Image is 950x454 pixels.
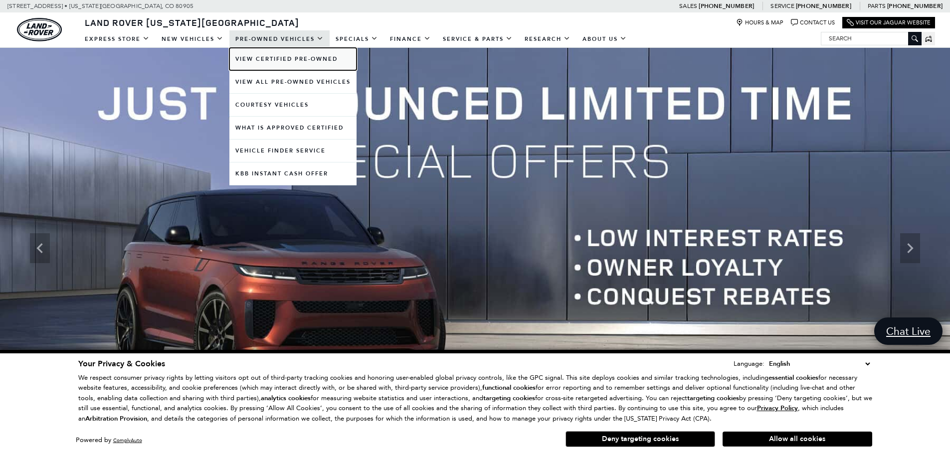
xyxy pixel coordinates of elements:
[76,437,142,444] div: Powered by
[79,30,156,48] a: EXPRESS STORE
[85,16,299,28] span: Land Rover [US_STATE][GEOGRAPHIC_DATA]
[757,404,798,413] u: Privacy Policy
[229,30,330,48] a: Pre-Owned Vehicles
[874,317,943,345] a: Chat Live
[679,2,697,9] span: Sales
[79,30,633,48] nav: Main Navigation
[482,383,536,392] strong: functional cookies
[519,30,576,48] a: Research
[384,30,437,48] a: Finance
[900,233,920,263] div: Next
[17,18,62,41] img: Land Rover
[17,18,62,41] a: land-rover
[847,19,931,26] a: Visit Our Jaguar Website
[791,19,835,26] a: Contact Us
[78,358,165,369] span: Your Privacy & Cookies
[766,358,872,369] select: Language Select
[768,373,818,382] strong: essential cookies
[437,30,519,48] a: Service & Parts
[229,71,357,93] a: View All Pre-Owned Vehicles
[881,324,936,338] span: Chat Live
[229,48,357,70] a: View Certified Pre-Owned
[566,431,715,447] button: Deny targeting cookies
[868,2,886,9] span: Parts
[757,404,798,412] a: Privacy Policy
[85,414,147,423] strong: Arbitration Provision
[156,30,229,48] a: New Vehicles
[229,117,357,139] a: What Is Approved Certified
[736,19,783,26] a: Hours & Map
[7,2,193,9] a: [STREET_ADDRESS] • [US_STATE][GEOGRAPHIC_DATA], CO 80905
[113,437,142,444] a: ComplyAuto
[734,360,764,367] div: Language:
[576,30,633,48] a: About Us
[79,16,305,28] a: Land Rover [US_STATE][GEOGRAPHIC_DATA]
[483,394,535,403] strong: targeting cookies
[887,2,943,10] a: [PHONE_NUMBER]
[699,2,754,10] a: [PHONE_NUMBER]
[687,394,739,403] strong: targeting cookies
[723,432,872,447] button: Allow all cookies
[796,2,851,10] a: [PHONE_NUMBER]
[821,32,921,44] input: Search
[30,233,50,263] div: Previous
[229,140,357,162] a: Vehicle Finder Service
[330,30,384,48] a: Specials
[229,94,357,116] a: Courtesy Vehicles
[229,162,357,185] a: KBB Instant Cash Offer
[78,373,872,424] p: We respect consumer privacy rights by letting visitors opt out of third-party tracking cookies an...
[770,2,794,9] span: Service
[261,394,311,403] strong: analytics cookies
